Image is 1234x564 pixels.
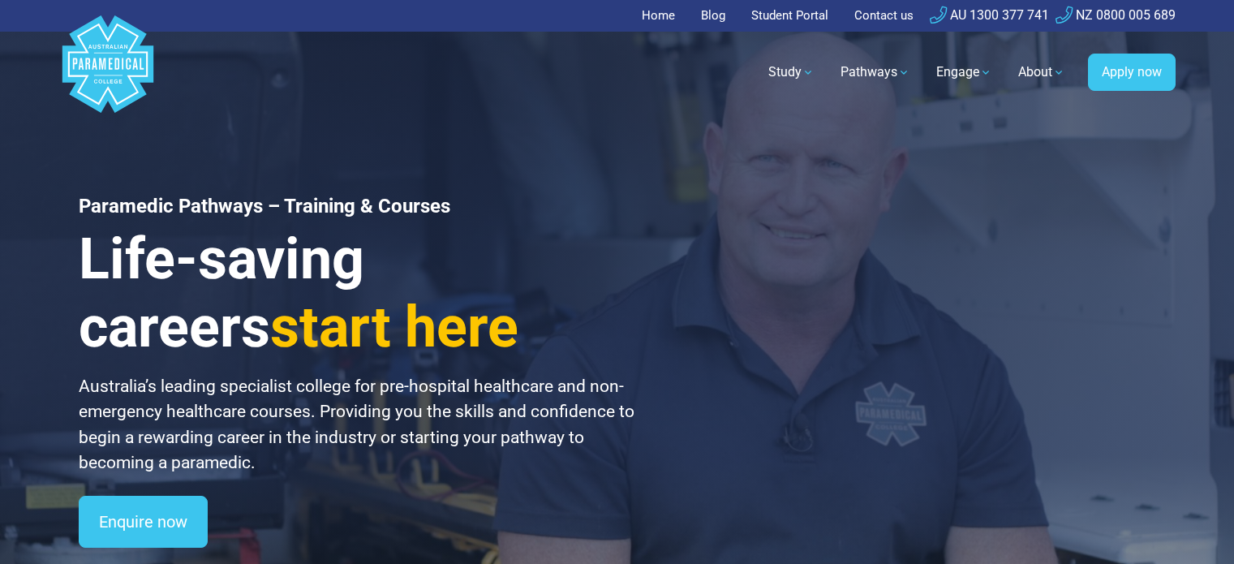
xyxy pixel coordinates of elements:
[1056,7,1176,23] a: NZ 0800 005 689
[270,294,518,360] span: start here
[930,7,1049,23] a: AU 1300 377 741
[79,374,637,476] p: Australia’s leading specialist college for pre-hospital healthcare and non-emergency healthcare c...
[79,195,637,218] h1: Paramedic Pathways – Training & Courses
[831,50,920,95] a: Pathways
[79,225,637,361] h3: Life-saving careers
[59,32,157,114] a: Australian Paramedical College
[1088,54,1176,91] a: Apply now
[79,496,208,548] a: Enquire now
[759,50,824,95] a: Study
[927,50,1002,95] a: Engage
[1008,50,1075,95] a: About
